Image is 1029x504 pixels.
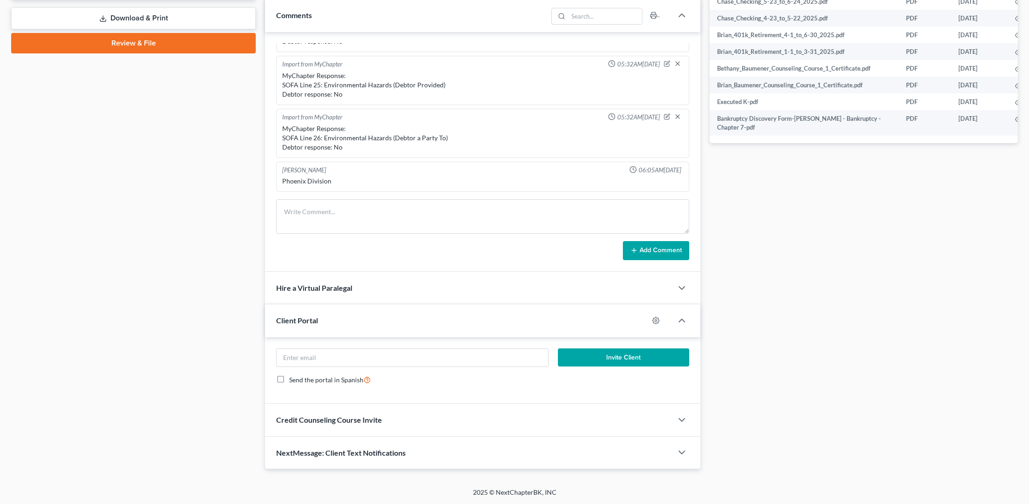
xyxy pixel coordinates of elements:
td: [DATE] [951,93,1008,110]
span: 05:32AM[DATE] [617,60,660,69]
td: Brian_Baumener_Counseling_Course_1_Certificate.pdf [710,77,899,93]
td: PDF [899,60,951,77]
td: PDF [899,26,951,43]
td: [DATE] [951,60,1008,77]
span: Comments [276,11,312,20]
td: [DATE] [951,77,1008,93]
td: PDF [899,10,951,26]
span: NextMessage: Client Text Notifications [276,448,406,457]
td: Bankruptcy Discovery Form-[PERSON_NAME] - Bankruptcy - Chapter 7-pdf [710,110,899,136]
td: Brian_401k_Retirement_1-1_to_3-31_2025.pdf [710,43,899,60]
div: Phoenix Division [282,177,683,186]
td: Executed K-pdf [710,93,899,110]
td: [DATE] [951,43,1008,60]
input: Search... [568,8,642,24]
div: Import from MyChapter [282,113,343,122]
span: Client Portal [276,316,318,325]
span: Send the portal in Spanish [289,376,363,384]
input: Enter email [277,349,548,367]
td: [DATE] [951,10,1008,26]
td: [DATE] [951,26,1008,43]
td: PDF [899,77,951,93]
div: Import from MyChapter [282,60,343,69]
div: MyChapter Response: SOFA Line 25: Environmental Hazards (Debtor Provided) Debtor response: No [282,71,683,99]
td: PDF [899,110,951,136]
button: Invite Client [558,348,689,367]
div: MyChapter Response: SOFA Line 26: Environmental Hazards (Debtor a Party To) Debtor response: No [282,124,683,152]
a: Review & File [11,33,256,53]
span: Credit Counseling Course Invite [276,415,382,424]
span: Hire a Virtual Paralegal [276,283,352,292]
a: Download & Print [11,7,256,29]
td: PDF [899,43,951,60]
span: 06:05AM[DATE] [639,166,681,175]
span: 05:32AM[DATE] [617,113,660,122]
td: [DATE] [951,110,1008,136]
td: Chase_Checking_4-23_to_5-22_2025.pdf [710,10,899,26]
div: [PERSON_NAME] [282,166,326,175]
td: Bethany_Baumener_Counseling_Course_1_Certificate.pdf [710,60,899,77]
td: PDF [899,93,951,110]
td: Brian_401k_Retirement_4-1_to_6-30_2025.pdf [710,26,899,43]
button: Add Comment [623,241,689,261]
